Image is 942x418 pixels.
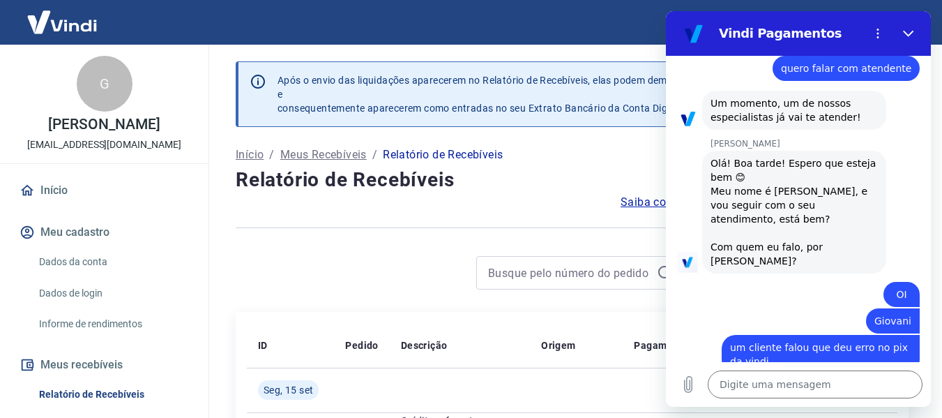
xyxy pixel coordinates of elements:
a: Início [236,147,264,163]
button: Meu cadastro [17,217,192,248]
a: Meus Recebíveis [280,147,367,163]
p: [PERSON_NAME] [48,117,160,132]
p: Relatório de Recebíveis [383,147,503,163]
p: Origem [541,338,575,352]
input: Busque pelo número do pedido [488,262,651,283]
p: [EMAIL_ADDRESS][DOMAIN_NAME] [27,137,181,152]
p: / [372,147,377,163]
a: Relatório de Recebíveis [33,380,192,409]
p: ID [258,338,268,352]
p: Descrição [401,338,448,352]
a: Dados de login [33,279,192,308]
a: Início [17,175,192,206]
span: Seg, 15 set [264,383,313,397]
p: Pedido [345,338,378,352]
a: Informe de rendimentos [33,310,192,338]
button: Sair [875,10,925,36]
a: Saiba como funciona a programação dos recebimentos [621,194,909,211]
p: / [269,147,274,163]
p: Pagamento [634,338,688,352]
img: Vindi [17,1,107,43]
iframe: Janela de mensagens [666,11,931,407]
p: Após o envio das liquidações aparecerem no Relatório de Recebíveis, elas podem demorar algumas ho... [278,73,876,115]
h4: Relatório de Recebíveis [236,166,909,194]
div: G [77,56,132,112]
button: Meus recebíveis [17,350,192,380]
a: Dados da conta [33,248,192,276]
